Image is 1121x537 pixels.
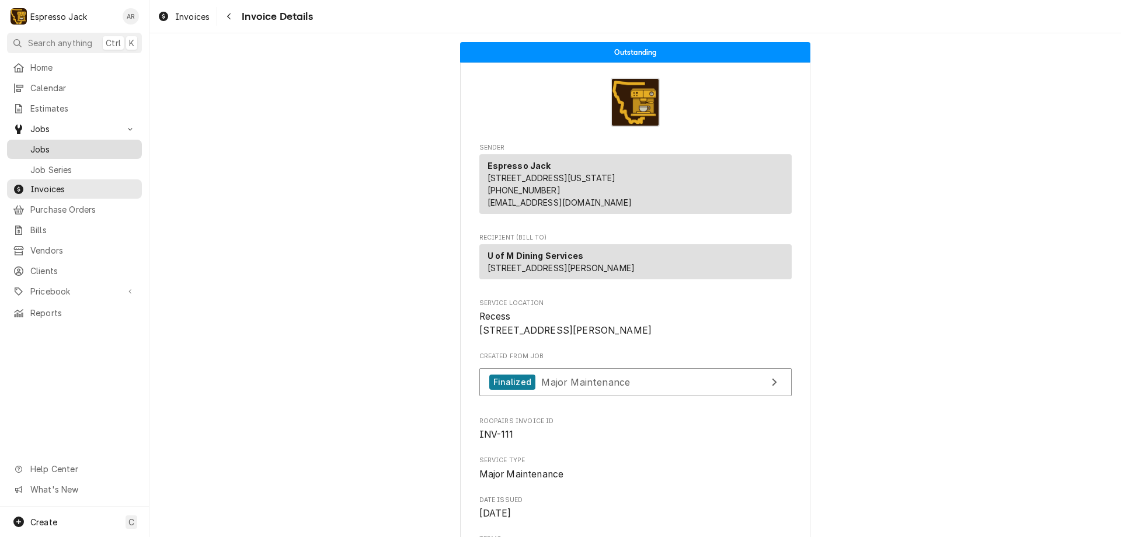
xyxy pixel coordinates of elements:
[479,154,792,214] div: Sender
[30,244,136,257] span: Vendors
[7,78,142,98] a: Calendar
[479,417,792,426] span: Roopairs Invoice ID
[30,11,87,23] div: Espresso Jack
[7,200,142,219] a: Purchase Orders
[128,516,134,528] span: C
[479,143,792,219] div: Invoice Sender
[489,375,535,390] div: Finalized
[123,8,139,25] div: AR
[7,33,142,53] button: Search anythingCtrlK
[479,368,792,397] a: View Job
[488,198,632,207] a: [EMAIL_ADDRESS][DOMAIN_NAME]
[479,507,792,521] span: Date Issued
[7,261,142,280] a: Clients
[30,164,136,176] span: Job Series
[611,78,660,127] img: Logo
[7,303,142,323] a: Reports
[479,143,792,153] span: Sender
[129,37,134,49] span: K
[479,456,792,465] span: Service Type
[479,456,792,481] div: Service Type
[7,459,142,479] a: Go to Help Center
[479,428,792,442] span: Roopairs Invoice ID
[30,224,136,236] span: Bills
[479,429,514,440] span: INV-111
[7,119,142,138] a: Go to Jobs
[479,352,792,402] div: Created From Job
[479,417,792,442] div: Roopairs Invoice ID
[153,7,214,26] a: Invoices
[541,376,630,387] span: Major Maintenance
[479,154,792,219] div: Sender
[488,173,616,183] span: [STREET_ADDRESS][US_STATE]
[123,8,139,25] div: Allan Ross's Avatar
[614,48,657,56] span: Outstanding
[7,480,142,499] a: Go to What's New
[479,496,792,505] span: Date Issued
[7,220,142,240] a: Bills
[479,299,792,338] div: Service Location
[30,463,135,475] span: Help Center
[7,179,142,199] a: Invoices
[238,9,312,25] span: Invoice Details
[7,58,142,77] a: Home
[175,11,210,23] span: Invoices
[488,263,635,273] span: [STREET_ADDRESS][PERSON_NAME]
[30,517,57,527] span: Create
[488,161,551,171] strong: Espresso Jack
[30,483,135,496] span: What's New
[30,203,136,216] span: Purchase Orders
[479,310,792,337] span: Service Location
[7,99,142,118] a: Estimates
[460,42,810,63] div: Status
[479,244,792,284] div: Recipient (Bill To)
[28,37,92,49] span: Search anything
[30,61,136,74] span: Home
[106,37,121,49] span: Ctrl
[479,508,511,519] span: [DATE]
[11,8,27,25] div: E
[30,183,136,195] span: Invoices
[488,185,560,195] a: [PHONE_NUMBER]
[30,143,136,155] span: Jobs
[30,82,136,94] span: Calendar
[479,311,652,336] span: Recess [STREET_ADDRESS][PERSON_NAME]
[30,123,119,135] span: Jobs
[30,307,136,319] span: Reports
[30,102,136,115] span: Estimates
[220,7,238,26] button: Navigate back
[479,299,792,308] span: Service Location
[479,467,792,481] span: Service Type
[479,244,792,279] div: Recipient (Bill To)
[30,285,119,297] span: Pricebook
[479,233,792,242] span: Recipient (Bill To)
[479,496,792,521] div: Date Issued
[7,282,142,301] a: Go to Pricebook
[488,251,584,261] strong: U of M Dining Services
[479,233,792,285] div: Invoice Recipient
[7,160,142,179] a: Job Series
[479,469,564,480] span: Major Maintenance
[479,352,792,361] span: Created From Job
[11,8,27,25] div: Espresso Jack's Avatar
[7,140,142,159] a: Jobs
[7,241,142,260] a: Vendors
[30,265,136,277] span: Clients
